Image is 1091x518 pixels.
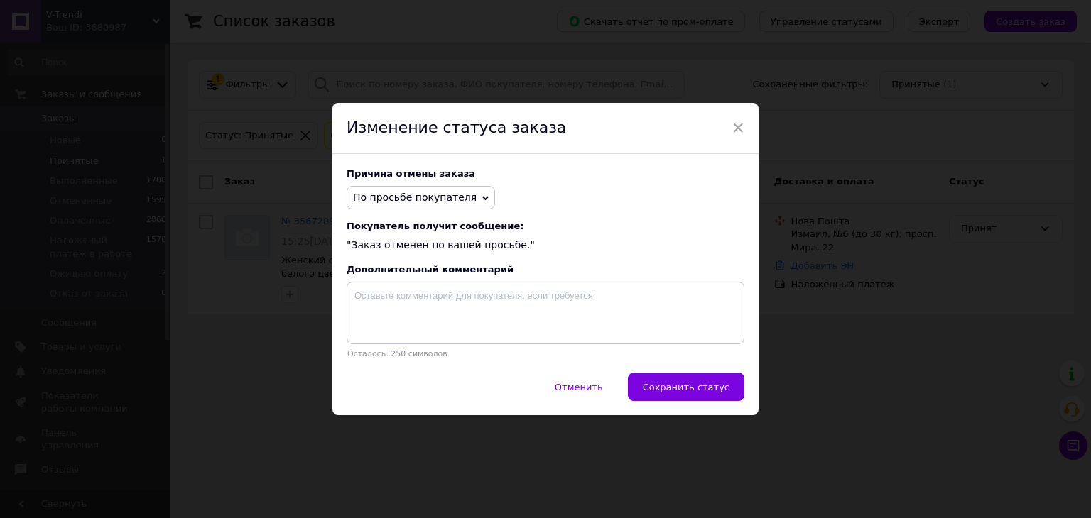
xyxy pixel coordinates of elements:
span: Отменить [555,382,603,392]
span: × [732,116,744,140]
span: Сохранить статус [643,382,729,392]
div: Дополнительный комментарий [347,264,744,275]
span: По просьбе покупателя [353,192,477,203]
div: Причина отмены заказа [347,168,744,179]
button: Сохранить статус [628,373,744,401]
button: Отменить [540,373,618,401]
span: Покупатель получит сообщение: [347,221,744,231]
div: Изменение статуса заказа [332,103,759,154]
div: "Заказ отменен по вашей просьбе." [347,221,744,253]
p: Осталось: 250 символов [347,349,744,358]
